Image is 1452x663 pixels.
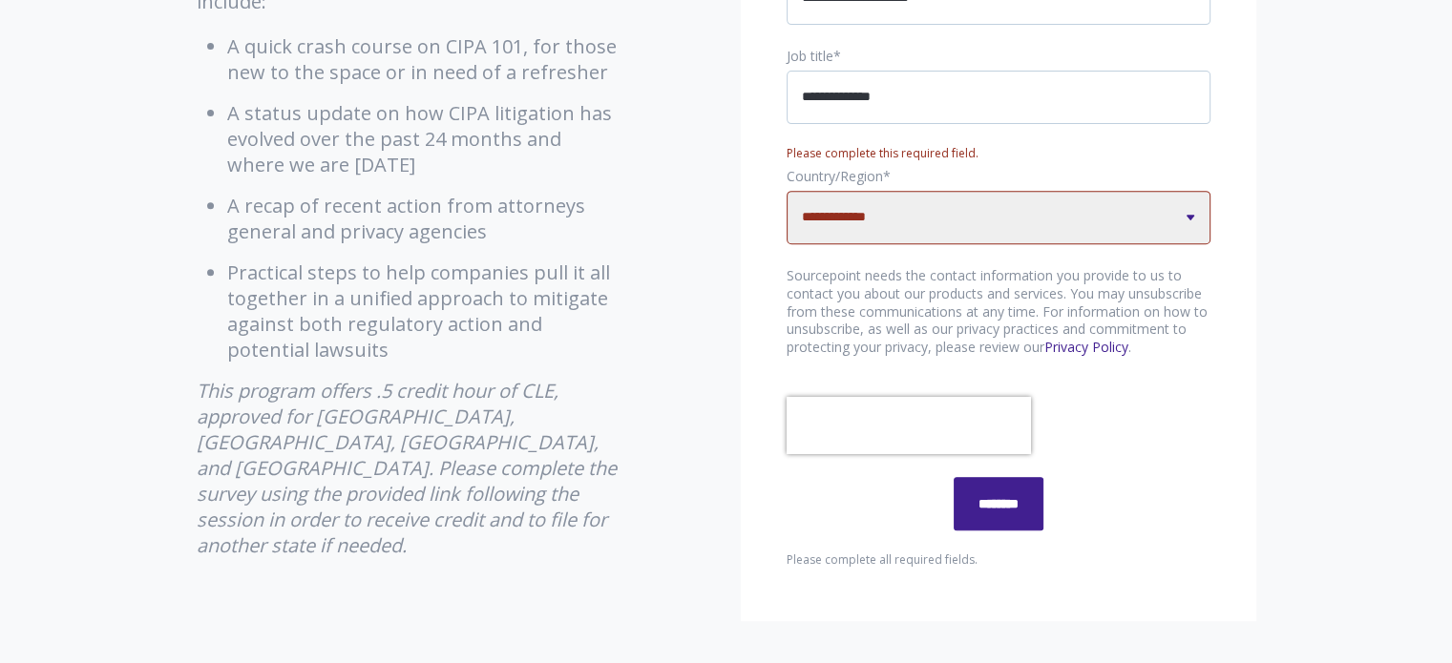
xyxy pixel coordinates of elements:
span: Country/Region [787,167,883,185]
li: Practical steps to help companies pull it all together in a unified approach to mitigate against ... [227,259,621,363]
li: A recap of recent action from attorneys general and privacy agencies [227,193,621,244]
p: Sourcepoint needs the contact information you provide to us to contact you about our products and... [787,267,1210,358]
label: Please complete all required fields. [787,551,978,568]
span: Job title [787,47,833,65]
iframe: reCAPTCHA [787,397,1031,454]
label: Please complete this required field. [787,145,979,161]
li: A quick crash course on CIPA 101, for those new to the space or in need of a refresher [227,33,621,85]
a: Privacy Policy [1044,338,1128,356]
li: A status update on how CIPA litigation has evolved over the past 24 months and where we are [DATE] [227,100,621,177]
em: This program offers .5 credit hour of CLE, approved for [GEOGRAPHIC_DATA], [GEOGRAPHIC_DATA], [GE... [197,378,617,558]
